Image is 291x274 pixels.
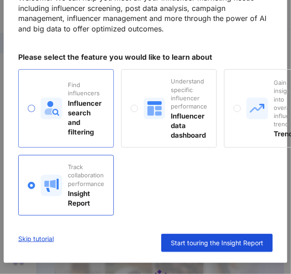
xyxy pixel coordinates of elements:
div: Track collaboration performance [68,163,104,188]
div: Insight Report [68,189,104,208]
div: Influencer search and filtering [68,98,104,137]
span: Start touring the Insight Report [171,239,263,247]
div: Understand specific influencer performance [171,77,207,110]
div: Find influencers [68,81,104,97]
div: Please select the feature you would like to learn about [18,52,273,62]
div: Influencer data dashboard [171,111,207,140]
a: Skip tutorial [18,234,54,252]
button: Start touring the Insight Report [161,234,273,252]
